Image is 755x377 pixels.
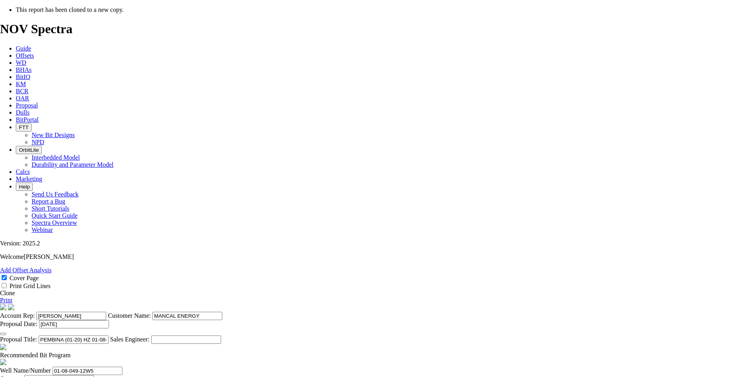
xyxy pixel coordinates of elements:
[19,124,28,130] span: FTT
[108,312,151,319] label: Customer Name:
[16,175,42,182] a: Marketing
[16,66,32,73] a: BHAs
[19,184,30,190] span: Help
[24,253,74,260] span: [PERSON_NAME]
[16,95,29,102] a: OAR
[110,336,150,343] label: Sales Engineer:
[16,81,26,87] a: KM
[9,275,39,281] label: Cover Page
[16,6,124,13] span: This report has been cloned to a new copy.
[16,116,39,123] a: BitPortal
[16,183,33,191] button: Help
[32,132,75,138] a: New Bit Designs
[32,198,65,205] a: Report a Bug
[19,147,39,153] span: OrbitLite
[16,146,42,154] button: OrbitLite
[16,74,30,80] a: BitIQ
[32,139,44,145] a: NPD
[32,212,77,219] a: Quick Start Guide
[16,102,38,109] a: Proposal
[32,191,79,198] a: Send Us Feedback
[32,219,77,226] a: Spectra Overview
[16,109,30,116] a: Dulls
[16,45,31,52] a: Guide
[32,205,69,212] a: Short Tutorials
[16,52,34,59] a: Offsets
[32,154,80,161] a: Interbedded Model
[32,226,53,233] a: Webinar
[32,161,114,168] a: Durability and Parameter Model
[16,168,30,175] a: Calcs
[16,88,28,94] a: BCR
[8,304,14,310] img: cover-graphic.e5199e77.png
[9,283,51,289] label: Print Grid Lines
[16,123,32,132] button: FTT
[16,59,26,66] a: WD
